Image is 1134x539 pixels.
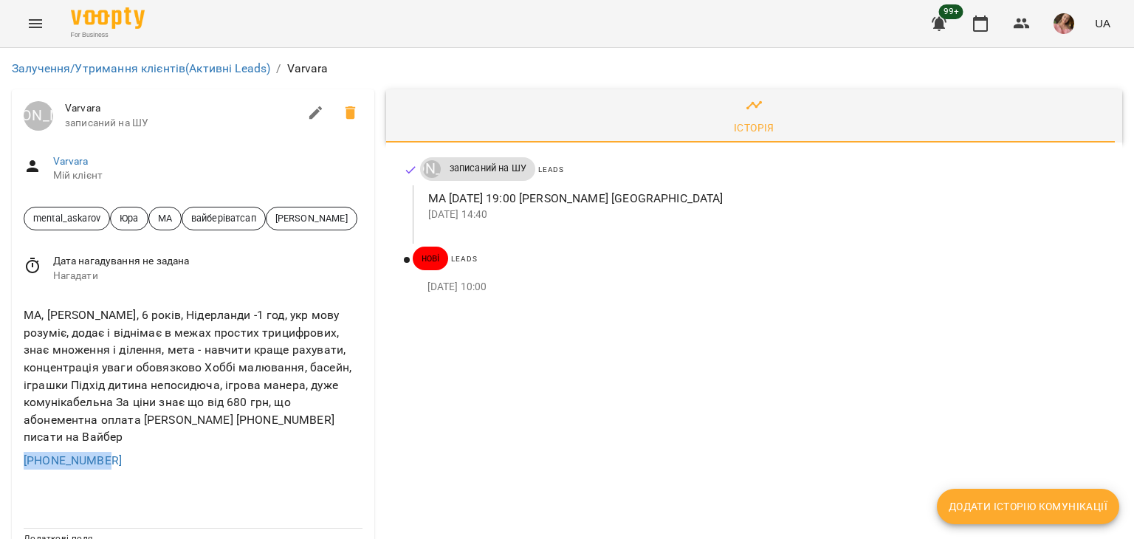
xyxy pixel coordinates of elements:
span: Дата нагадування не задана [53,254,362,269]
nav: breadcrumb [12,60,1122,78]
span: Leads [538,165,564,174]
div: Юрій Тимочко [24,101,53,131]
div: МА, [PERSON_NAME], 6 років, Нідерланди -1 год, укр мову розуміє, додає і віднімає в межах простих... [21,303,365,449]
span: Додати історію комунікації [949,498,1107,515]
a: Залучення/Утримання клієнтів(Активні Leads) [12,61,270,75]
span: mental_askarov [24,211,109,225]
div: Юрій Тимочко [423,160,441,178]
a: [PHONE_NUMBER] [24,453,122,467]
span: Юра [111,211,147,225]
span: записаний на ШУ [441,162,535,175]
a: [PERSON_NAME] [24,101,53,131]
img: Voopty Logo [71,7,145,29]
img: e4201cb721255180434d5b675ab1e4d4.jpg [1054,13,1074,34]
span: For Business [71,30,145,40]
button: UA [1089,10,1116,37]
p: Varvara [287,60,329,78]
div: Історія [734,119,774,137]
a: [PERSON_NAME] [420,160,441,178]
li: / [276,60,281,78]
button: Menu [18,6,53,41]
span: нові [413,252,449,265]
span: Мій клієнт [53,168,362,183]
span: [PERSON_NAME] [267,211,357,225]
p: [DATE] 10:00 [427,280,1099,295]
span: Varvara [65,101,298,116]
span: Leads [451,255,477,263]
span: Нагадати [53,269,362,284]
span: UA [1095,16,1110,31]
p: МА [DATE] 19:00 [PERSON_NAME] [GEOGRAPHIC_DATA] [428,190,1099,207]
span: вайберіватсап [182,211,265,225]
button: Додати історію комунікації [937,489,1119,524]
span: записаний на ШУ [65,116,298,131]
a: Varvara [53,155,89,167]
span: МА [149,211,181,225]
span: 99+ [939,4,963,19]
p: [DATE] 14:40 [428,207,1099,222]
